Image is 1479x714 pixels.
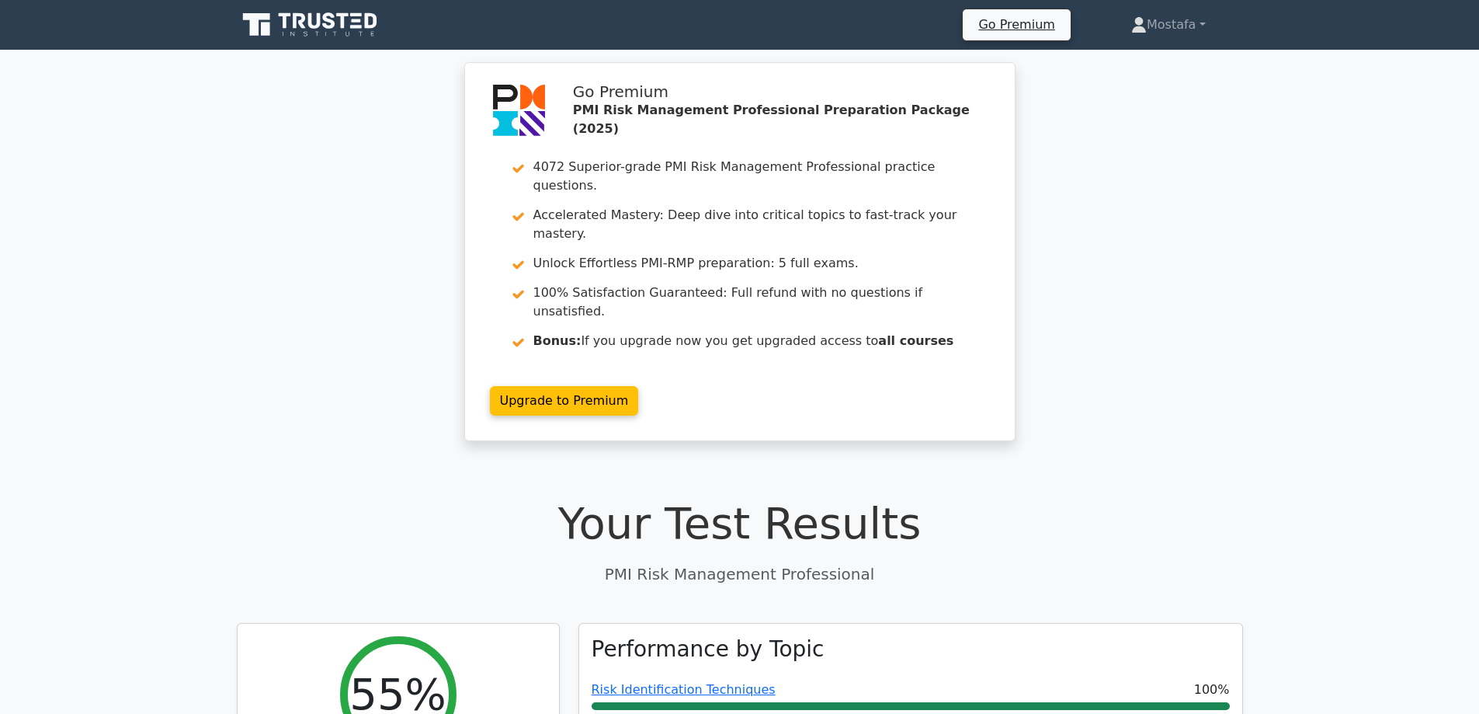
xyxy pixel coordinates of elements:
[969,14,1064,35] a: Go Premium
[592,682,776,697] a: Risk Identification Techniques
[237,562,1243,586] p: PMI Risk Management Professional
[592,636,825,663] h3: Performance by Topic
[490,386,639,416] a: Upgrade to Premium
[1094,9,1243,40] a: Mostafa
[237,497,1243,549] h1: Your Test Results
[1194,681,1230,699] span: 100%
